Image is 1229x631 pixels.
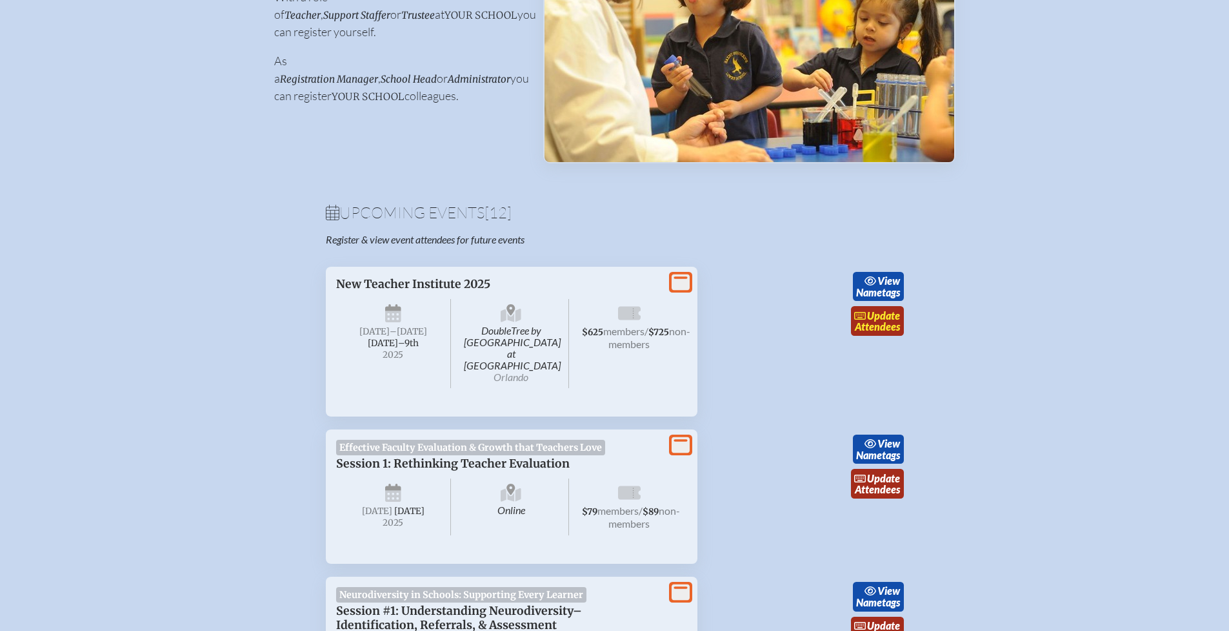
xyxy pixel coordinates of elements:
p: Register & view event attendees for future events [326,233,666,246]
span: / [644,325,648,337]
span: –[DATE] [390,326,427,337]
span: / [639,504,643,517]
span: Teacher [285,9,321,21]
span: $725 [648,327,669,338]
span: 2025 [346,350,441,360]
a: viewNametags [853,272,904,302]
span: Orlando [494,371,528,383]
span: $89 [643,506,659,517]
span: Registration Manager [280,73,378,85]
span: non-members [608,504,680,530]
span: Neurodiversity in Schools: Supporting Every Learner [336,587,587,603]
span: non-members [608,325,690,350]
h1: Upcoming Events [326,205,904,220]
p: Session 1: Rethinking Teacher Evaluation [336,457,661,471]
span: [DATE] [362,506,392,517]
span: update [867,472,900,484]
span: Support Staffer [323,9,390,21]
p: As a , or you can register colleagues. [274,52,523,105]
span: [DATE]–⁠9th [368,338,419,349]
span: your school [332,90,405,103]
p: New Teacher Institute 2025 [336,277,661,291]
span: Trustee [401,9,435,21]
a: viewNametags [853,435,904,464]
span: view [877,584,900,597]
span: School Head [381,73,437,85]
span: $625 [582,327,603,338]
span: [DATE] [394,506,425,517]
span: $79 [582,506,597,517]
span: Effective Faculty Evaluation & Growth that Teachers Love [336,440,606,455]
span: view [877,437,900,450]
span: members [597,504,639,517]
span: 2025 [346,518,441,528]
a: updateAttendees [851,306,904,336]
span: members [603,325,644,337]
span: view [877,274,900,287]
span: [DATE] [359,326,390,337]
a: viewNametags [853,582,904,612]
span: Administrator [448,73,510,85]
span: Online [454,479,569,535]
span: DoubleTree by [GEOGRAPHIC_DATA] at [GEOGRAPHIC_DATA] [454,299,569,388]
a: updateAttendees [851,469,904,499]
span: update [867,309,900,322]
span: [12] [485,203,512,222]
span: your school [445,9,517,21]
